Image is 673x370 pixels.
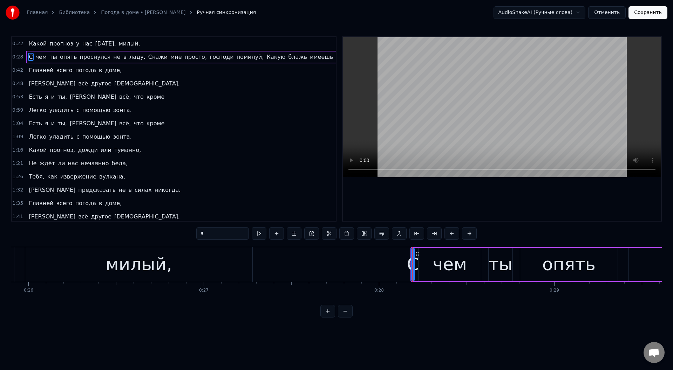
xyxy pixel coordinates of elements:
[199,288,209,293] div: 0:27
[12,160,23,167] span: 1:21
[101,9,185,16] a: Погода в доме • [PERSON_NAME]
[113,133,132,141] span: зонта.
[60,173,97,181] span: извержение
[98,199,103,207] span: в
[28,53,33,61] span: С
[12,173,23,180] span: 1:26
[106,251,172,278] div: милый,
[28,93,43,101] span: Есть
[407,251,419,278] div: С
[69,93,117,101] span: [PERSON_NAME]
[28,146,47,154] span: Какой
[95,40,117,48] span: [DATE],
[80,159,110,167] span: нечаянно
[154,186,182,194] span: никогда.
[82,133,111,141] span: помощью
[433,251,467,278] div: чем
[12,67,23,74] span: 0:42
[57,119,68,127] span: ты,
[44,93,49,101] span: я
[49,40,74,48] span: прогноз
[129,53,146,61] span: ладу.
[77,146,98,154] span: дожди
[24,288,33,293] div: 0:26
[28,79,76,88] span: [PERSON_NAME]
[104,199,122,207] span: доме,
[114,212,181,221] span: [DEMOGRAPHIC_DATA],
[12,80,23,87] span: 0:48
[27,9,48,16] a: Главная
[28,212,76,221] span: [PERSON_NAME]
[128,186,132,194] span: в
[113,106,132,114] span: зонта.
[82,106,111,114] span: помощью
[12,213,23,220] span: 1:41
[114,146,142,154] span: туманно,
[28,40,47,48] span: Какой
[77,186,116,194] span: предсказать
[12,120,23,127] span: 1:04
[266,53,286,61] span: Какую
[77,212,89,221] span: всё
[644,342,665,363] div: Открытый чат
[146,93,165,101] span: кроме
[28,106,47,114] span: Легко
[104,66,122,74] span: доме,
[49,53,58,61] span: ты
[57,159,66,167] span: ли
[12,107,23,114] span: 0:59
[47,173,58,181] span: как
[12,147,23,154] span: 1:16
[28,199,54,207] span: Главней
[98,66,103,74] span: в
[79,53,111,61] span: проснулся
[28,66,54,74] span: Главней
[48,133,74,141] span: уладить
[39,159,56,167] span: ждёт
[550,288,559,293] div: 0:29
[100,146,112,154] span: или
[12,200,23,207] span: 1:35
[113,53,121,61] span: не
[28,159,37,167] span: Не
[588,6,626,19] button: Отменить
[123,53,127,61] span: в
[82,40,93,48] span: нас
[6,6,20,20] img: youka
[118,93,131,101] span: всё,
[133,119,144,127] span: что
[170,53,182,61] span: мне
[118,40,141,48] span: милый,
[335,53,344,61] span: ты
[146,119,165,127] span: кроме
[59,53,78,61] span: опять
[98,173,126,181] span: вулкана,
[27,9,256,16] nav: breadcrumb
[118,186,126,194] span: не
[35,53,47,61] span: чем
[75,199,97,207] span: погода
[148,53,168,61] span: Скажи
[50,119,55,127] span: и
[48,106,74,114] span: уладить
[76,106,80,114] span: с
[114,79,181,88] span: [DEMOGRAPHIC_DATA],
[12,54,23,61] span: 0:28
[236,53,265,61] span: помилуй,
[12,93,23,100] span: 0:53
[118,119,131,127] span: всё,
[28,133,47,141] span: Легко
[184,53,208,61] span: просто,
[287,53,308,61] span: блажь
[12,40,23,47] span: 0:22
[374,288,384,293] div: 0:28
[77,79,89,88] span: всё
[69,119,117,127] span: [PERSON_NAME]
[50,93,55,101] span: и
[489,251,513,278] div: ты
[90,79,112,88] span: другое
[628,6,667,19] button: Сохранить
[111,159,129,167] span: беда,
[90,212,112,221] span: другое
[44,119,49,127] span: я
